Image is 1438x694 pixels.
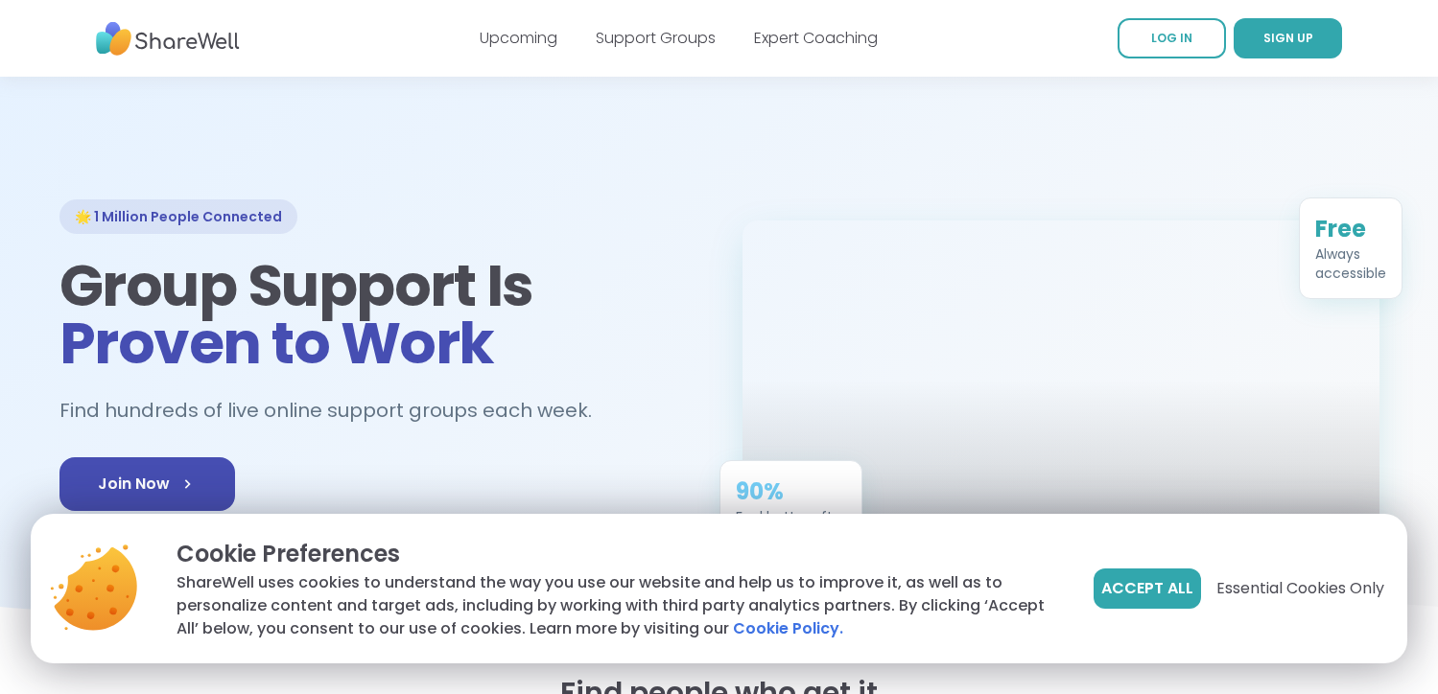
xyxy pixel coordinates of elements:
[1315,244,1386,283] div: Always accessible
[59,303,494,383] span: Proven to Work
[480,27,557,49] a: Upcoming
[1263,30,1313,46] span: SIGN UP
[736,476,846,507] div: 90%
[736,507,846,545] div: Feel better after just one session
[177,571,1063,640] p: ShareWell uses cookies to understand the way you use our website and help us to improve it, as we...
[733,617,843,640] a: Cookie Policy.
[1151,30,1192,46] span: LOG IN
[1315,214,1386,244] div: Free
[177,537,1063,571] p: Cookie Preferences
[596,27,716,49] a: Support Groups
[59,257,696,372] h1: Group Support Is
[1234,18,1342,58] a: SIGN UP
[1118,18,1226,58] a: LOG IN
[1216,577,1384,600] span: Essential Cookies Only
[1094,568,1201,609] button: Accept All
[1101,577,1193,600] span: Accept All
[754,27,878,49] a: Expert Coaching
[98,473,197,496] span: Join Now
[59,199,297,234] div: 🌟 1 Million People Connected
[59,457,235,511] a: Join Now
[59,395,612,427] h2: Find hundreds of live online support groups each week.
[96,12,240,65] img: ShareWell Nav Logo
